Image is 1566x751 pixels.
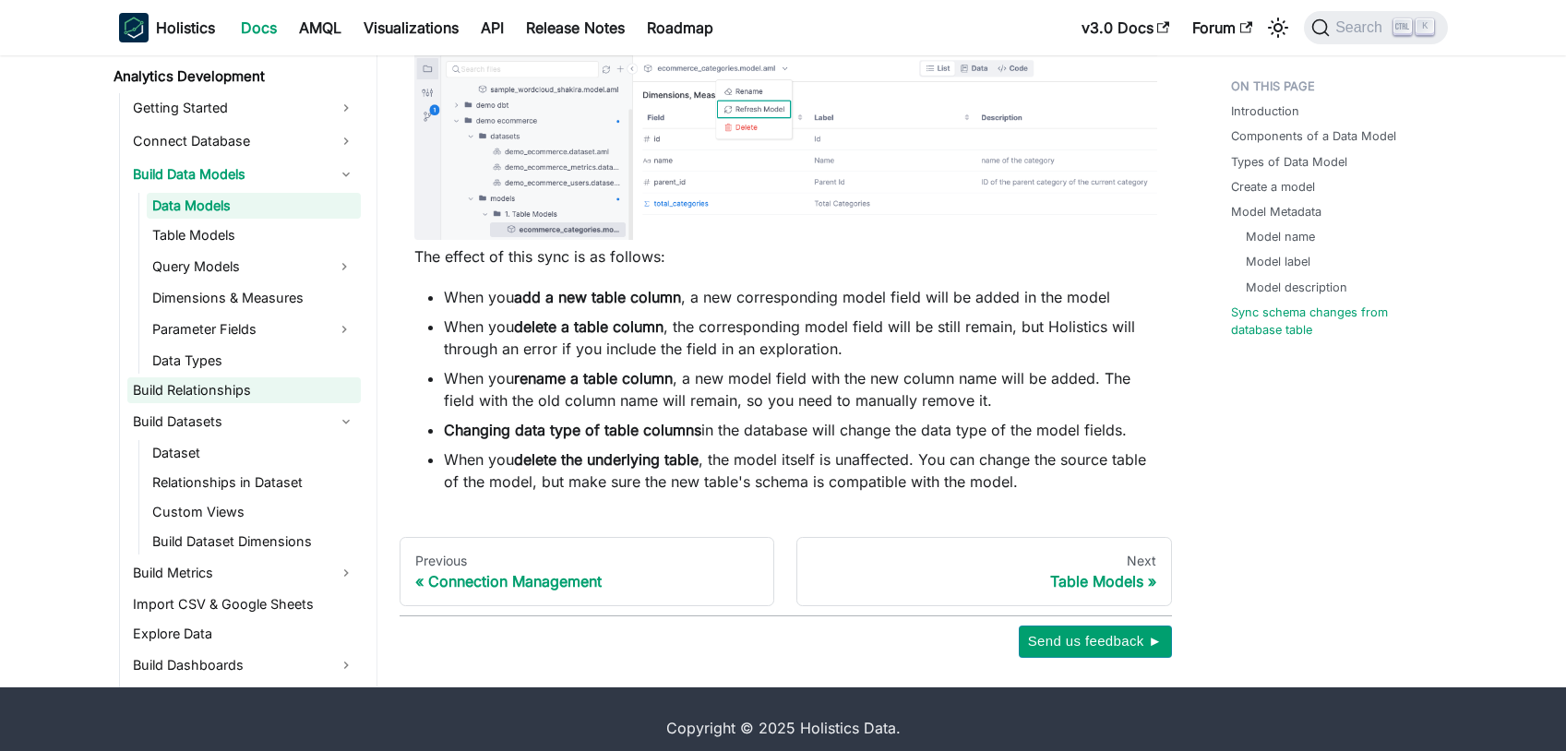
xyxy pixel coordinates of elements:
[444,316,1157,360] li: When you , the corresponding model field will be still remain, but Holistics will through an erro...
[127,407,361,436] a: Build Datasets
[812,572,1156,590] div: Table Models
[127,591,361,617] a: Import CSV & Google Sheets
[147,285,361,311] a: Dimensions & Measures
[108,64,361,89] a: Analytics Development
[127,621,361,647] a: Explore Data
[1330,19,1393,36] span: Search
[1231,127,1396,145] a: Components of a Data Model
[1246,279,1347,296] a: Model description
[1263,13,1293,42] button: Switch between dark and light mode (currently light mode)
[147,499,361,525] a: Custom Views
[156,17,215,39] b: Holistics
[1231,203,1321,221] a: Model Metadata
[1181,13,1263,42] a: Forum
[400,537,1172,607] nav: Docs pages
[147,193,361,219] a: Data Models
[514,369,673,387] strong: rename a table column
[444,421,701,439] strong: Changing data type of table columns
[127,126,361,156] a: Connect Database
[119,13,149,42] img: Holistics
[414,245,1157,268] p: The effect of this sync is as follows:
[1304,11,1447,44] button: Search (Ctrl+K)
[147,440,361,466] a: Dataset
[197,717,1370,739] div: Copyright © 2025 Holistics Data.
[127,93,361,123] a: Getting Started
[470,13,515,42] a: API
[1246,228,1315,245] a: Model name
[328,252,361,281] button: Expand sidebar category 'Query Models'
[514,317,663,336] strong: delete a table column
[328,315,361,344] button: Expand sidebar category 'Parameter Fields'
[1028,629,1163,653] span: Send us feedback ►
[444,448,1157,493] li: When you , the model itself is unaffected. You can change the source table of the model, but make...
[1246,253,1310,270] a: Model label
[444,286,1157,308] li: When you , a new corresponding model field will be added in the model
[515,13,636,42] a: Release Notes
[1231,153,1347,171] a: Types of Data Model
[147,348,361,374] a: Data Types
[514,288,681,306] strong: add a new table column
[230,13,288,42] a: Docs
[288,13,353,42] a: AMQL
[119,13,215,42] a: HolisticsHolistics
[415,553,759,569] div: Previous
[636,13,724,42] a: Roadmap
[1070,13,1181,42] a: v3.0 Docs
[444,367,1157,411] li: When you , a new model field with the new column name will be added. The field with the old colum...
[444,419,1157,441] li: in the database will change the data type of the model fields.
[353,13,470,42] a: Visualizations
[147,529,361,554] a: Build Dataset Dimensions
[1019,626,1172,657] button: Send us feedback ►
[147,222,361,248] a: Table Models
[127,377,361,403] a: Build Relationships
[415,572,759,590] div: Connection Management
[127,160,361,189] a: Build Data Models
[1231,102,1299,120] a: Introduction
[1231,304,1437,339] a: Sync schema changes from database table
[127,684,361,713] a: Work with Filters
[796,537,1172,607] a: NextTable Models
[147,252,328,281] a: Query Models
[1416,18,1434,35] kbd: K
[147,315,328,344] a: Parameter Fields
[400,537,775,607] a: PreviousConnection Management
[127,558,361,588] a: Build Metrics
[1231,178,1315,196] a: Create a model
[147,470,361,495] a: Relationships in Dataset
[812,553,1156,569] div: Next
[514,450,699,469] strong: delete the underlying table
[127,650,361,680] a: Build Dashboards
